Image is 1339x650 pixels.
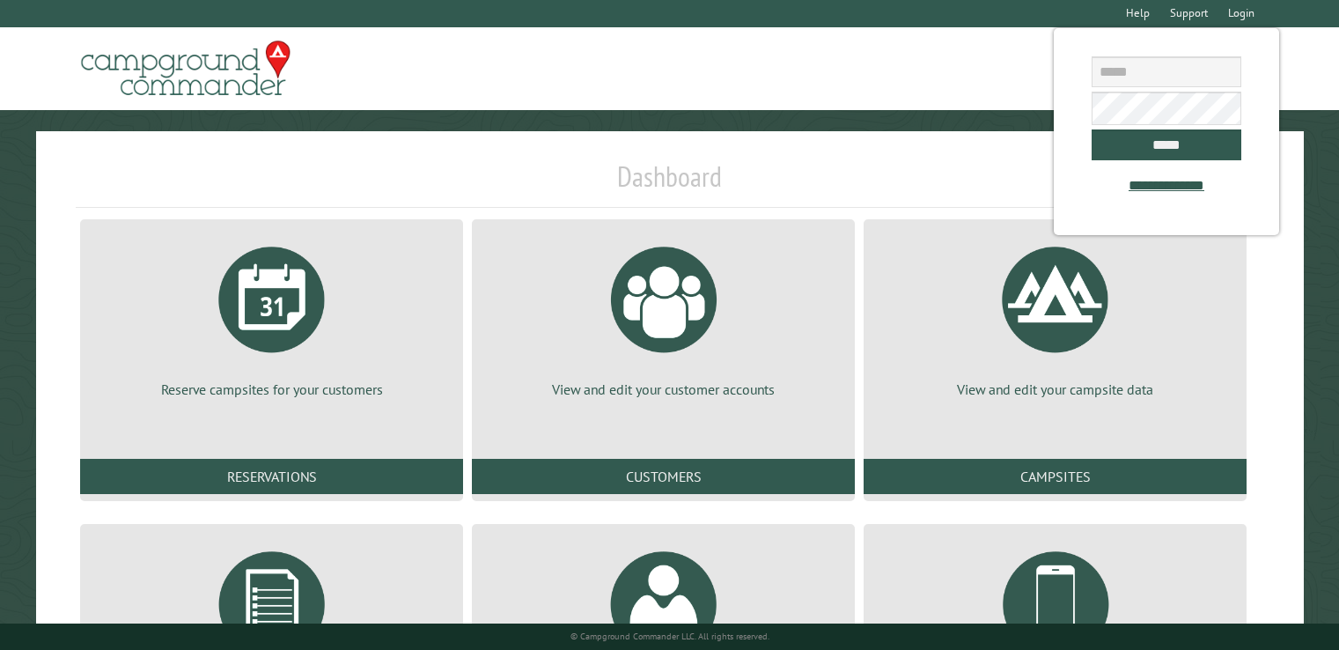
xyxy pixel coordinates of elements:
[493,380,834,399] p: View and edit your customer accounts
[472,459,855,494] a: Customers
[885,233,1225,399] a: View and edit your campsite data
[101,380,442,399] p: Reserve campsites for your customers
[864,459,1247,494] a: Campsites
[80,459,463,494] a: Reservations
[885,380,1225,399] p: View and edit your campsite data
[76,159,1263,208] h1: Dashboard
[493,233,834,399] a: View and edit your customer accounts
[570,631,769,642] small: © Campground Commander LLC. All rights reserved.
[76,34,296,103] img: Campground Commander
[101,233,442,399] a: Reserve campsites for your customers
